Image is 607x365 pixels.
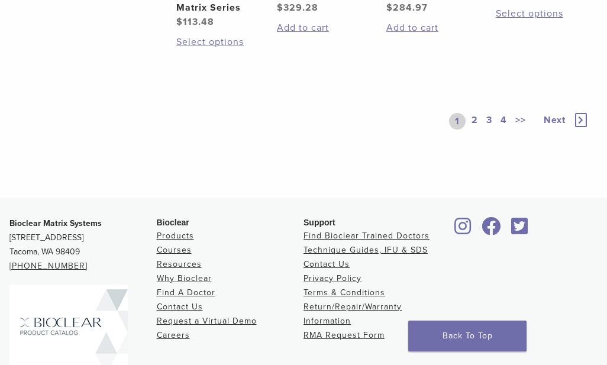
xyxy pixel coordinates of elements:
a: Add to cart: “TwinRing Universal” [386,21,464,35]
a: Bioclear [451,224,476,236]
a: 3 [484,113,495,130]
a: Terms & Conditions [303,288,385,298]
a: Privacy Policy [303,273,361,283]
a: 1 [449,113,466,130]
a: Bioclear [508,224,532,236]
span: Support [303,218,335,227]
bdi: 284.97 [386,2,428,14]
span: $ [277,2,283,14]
a: Contact Us [157,302,203,312]
a: Add to cart: “Complete HD Anterior Kit” [277,21,355,35]
a: Careers [157,330,190,340]
a: Bioclear [478,224,505,236]
bdi: 113.48 [176,16,214,28]
span: Next [544,114,566,126]
a: 4 [498,113,509,130]
span: $ [386,2,393,14]
a: Contact Us [303,259,350,269]
a: [PHONE_NUMBER] [9,261,88,271]
a: Request a Virtual Demo [157,316,257,326]
p: [STREET_ADDRESS] Tacoma, WA 98409 [9,217,157,273]
a: RMA Request Form [303,330,385,340]
a: Resources [157,259,202,269]
a: Select options for “Bioclear Evolve Posterior Matrix Series” [176,35,254,49]
a: 2 [469,113,480,130]
a: Why Bioclear [157,273,212,283]
a: Technique Guides, IFU & SDS [303,245,428,255]
span: Bioclear [157,218,189,227]
bdi: 329.28 [277,2,318,14]
a: Find A Doctor [157,288,215,298]
a: Select options for “RS Polisher” [496,7,574,21]
a: Courses [157,245,192,255]
a: Find Bioclear Trained Doctors [303,231,430,241]
a: >> [513,113,528,130]
a: Products [157,231,194,241]
strong: Bioclear Matrix Systems [9,218,102,228]
a: Back To Top [408,321,527,351]
a: Return/Repair/Warranty Information [303,302,402,326]
span: $ [176,16,183,28]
